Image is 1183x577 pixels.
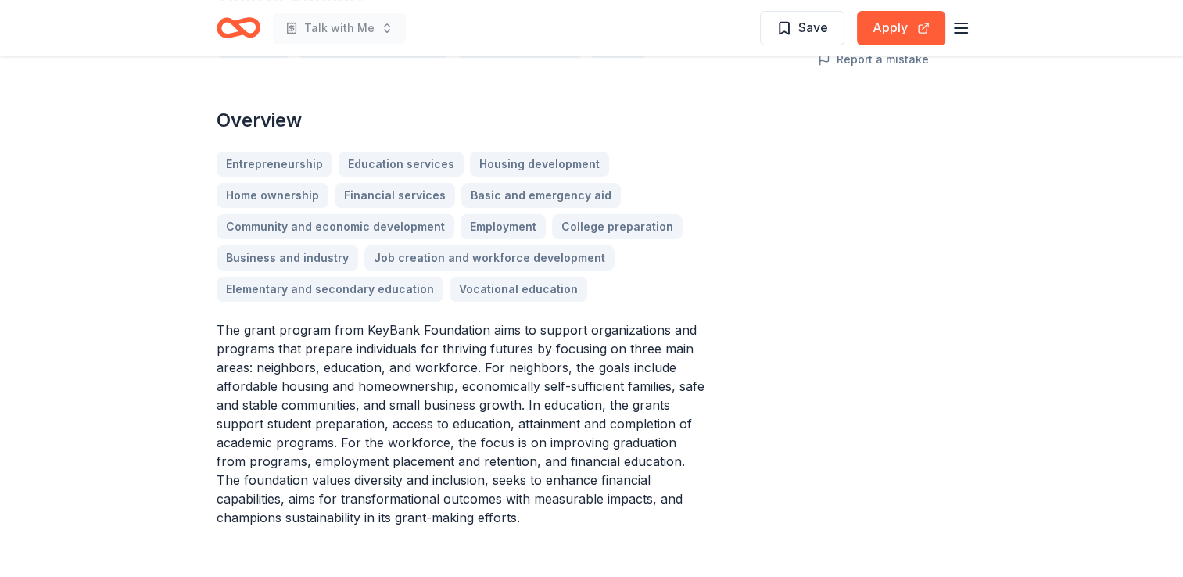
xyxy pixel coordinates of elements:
[798,17,828,38] span: Save
[857,11,945,45] button: Apply
[760,11,844,45] button: Save
[217,108,704,133] h2: Overview
[217,9,260,46] a: Home
[273,13,406,44] button: Talk with Me
[304,19,375,38] span: Talk with Me
[818,50,929,69] button: Report a mistake
[217,321,704,527] p: The grant program from KeyBank Foundation aims to support organizations and programs that prepare...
